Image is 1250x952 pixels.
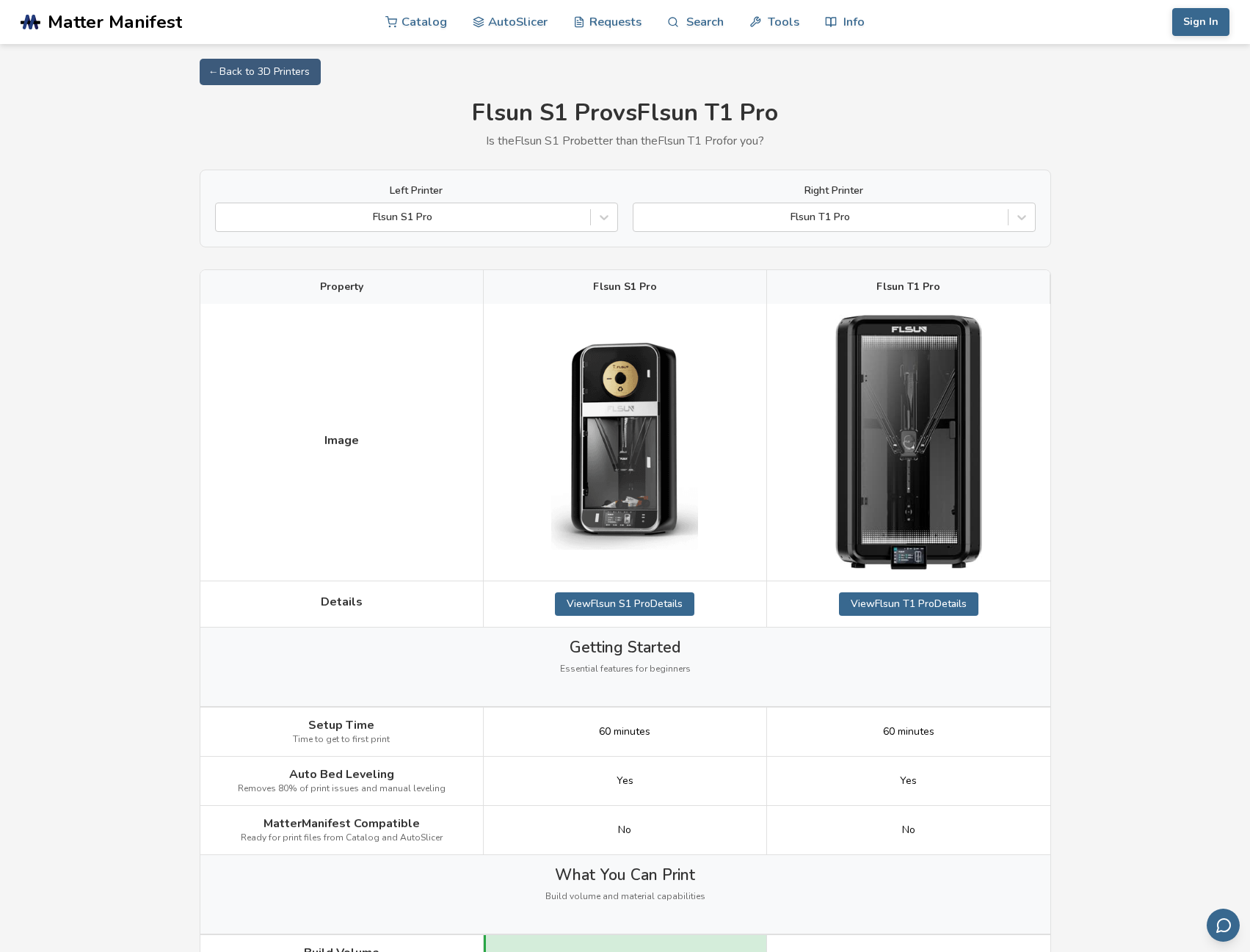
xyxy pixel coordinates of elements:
[200,59,321,85] a: ← Back to 3D Printers
[1207,909,1240,942] button: Send feedback via email
[551,335,698,551] img: Flsun S1 Pro
[545,892,705,902] span: Build volume and material capabilities
[200,100,1051,127] h1: Flsun S1 Pro vs Flsun T1 Pro
[633,185,1036,197] label: Right Printer
[599,726,650,738] span: 60 minutes
[238,784,446,794] span: Removes 80% of print issues and manual leveling
[200,134,1051,148] p: Is the Flsun S1 Pro better than the Flsun T1 Pro for you?
[618,824,631,836] span: No
[293,735,390,745] span: Time to get to first print
[876,281,940,293] span: Flsun T1 Pro
[321,595,363,608] span: Details
[555,592,694,616] a: ViewFlsun S1 ProDetails
[48,12,182,32] span: Matter Manifest
[320,281,363,293] span: Property
[289,768,394,781] span: Auto Bed Leveling
[223,211,226,223] input: Flsun S1 Pro
[241,833,443,843] span: Ready for print files from Catalog and AutoSlicer
[1172,8,1229,36] button: Sign In
[835,315,982,569] img: Flsun T1 Pro
[215,185,618,197] label: Left Printer
[560,664,691,675] span: Essential features for beginners
[883,726,934,738] span: 60 minutes
[617,775,633,787] span: Yes
[902,824,915,836] span: No
[839,592,978,616] a: ViewFlsun T1 ProDetails
[324,434,359,447] span: Image
[593,281,657,293] span: Flsun S1 Pro
[264,817,420,830] span: MatterManifest Compatible
[555,866,695,884] span: What You Can Print
[641,211,644,223] input: Flsun T1 Pro
[900,775,917,787] span: Yes
[570,639,680,656] span: Getting Started
[308,719,374,732] span: Setup Time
